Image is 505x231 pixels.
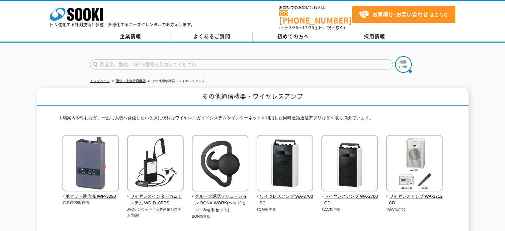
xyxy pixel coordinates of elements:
[192,214,249,219] p: BONX/無線
[257,135,313,193] img: ワイヤレスアンプ WA-2700SC
[127,193,184,207] span: ワイヤレスインターカムシステム WD-D10PBS
[395,56,412,73] img: btn_search.png
[192,135,248,193] img: グループ通話ソリューション BONX WORK(ヘッドセット&端末セット)
[386,187,443,207] a: ワイヤレスアンプ WA-1712CD
[253,32,334,42] a: 初めての方へ
[302,25,314,31] span: 17:30
[171,32,253,42] a: よくあるご質問
[192,187,249,214] a: グループ通話ソリューション BONX WORK(ヘッドセット&端末セット)
[279,25,345,31] span: (平日 ～ 土日、祝日除く)
[62,200,119,205] p: 岩通通信機/通信
[279,6,352,10] span: お電話でのお問い合わせは
[277,33,309,40] span: 初めての方へ
[257,187,313,207] a: ワイヤレスアンプ WA-2700SC
[62,135,119,193] img: ポケット通信機 IWP-3090
[321,135,378,193] img: ワイヤレスアンプ WA-2700CD
[359,10,448,20] span: はこちら
[127,187,184,207] a: ワイヤレスインターカムシステム WD-D10PBS
[127,135,184,193] img: ワイヤレスインターカムシステム WD-D10PBS
[90,79,110,83] a: トップページ
[372,10,428,18] strong: お見積り･お問い合わせ
[50,23,195,27] p: 日々進化する計測技術と多種・多様化するニーズにレンタルでお応えします。
[58,115,447,125] p: 工場案内や朝礼など、一度に大勢へ発信したいときに便利なワイヤレスガイドシステムやインターネットを利用した同時通話通信アプリなどを取り揃えています。
[116,79,146,83] a: 通信・安全管理機器
[334,32,415,42] a: 採用情報
[192,193,249,214] span: グループ通話ソリューション BONX WORK(ヘッドセット&端末セット)
[257,207,313,212] p: TOA/拡声器
[321,207,378,212] p: TOA/拡声器
[321,193,378,207] span: ワイヤレスアンプ WA-2700CD
[90,32,171,42] a: 企業情報
[62,187,119,200] a: ポケット通信機 IWP-3090
[386,135,443,193] img: ワイヤレスアンプ WA-1712CD
[321,187,378,207] a: ワイヤレスアンプ WA-2700CD
[257,193,313,207] span: ワイヤレスアンプ WA-2700SC
[386,207,443,212] p: TOA/拡声器
[289,25,298,31] span: 8:50
[37,88,468,106] h1: その他通信機器・ワイヤレスアンプ
[62,193,119,200] span: ポケット通信機 IWP-3090
[90,59,393,69] input: 商品名、型式、NETIS番号を入力してください
[147,78,205,85] li: その他通信機器・ワイヤレスアンプ
[352,6,455,23] a: お見積り･お問い合わせはこちら
[386,193,443,207] span: ワイヤレスアンプ WA-1712CD
[279,10,352,24] a: [PHONE_NUMBER]
[127,207,184,218] p: JVCケンウッド・公共産業システム/無線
